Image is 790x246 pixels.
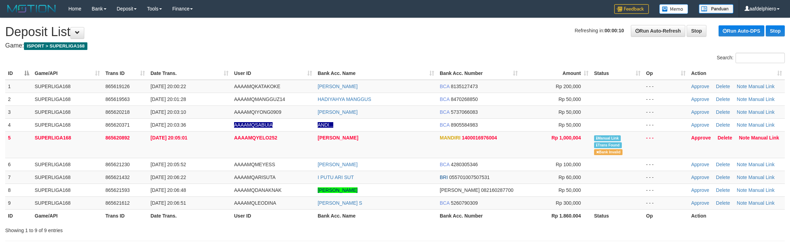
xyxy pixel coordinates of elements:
a: Manual Link [748,109,775,115]
a: [PERSON_NAME] [318,187,358,193]
a: Approve [691,135,711,141]
img: MOTION_logo.png [5,3,58,14]
span: Copy 4280305346 to clipboard [451,162,478,167]
th: Rp 1.860.004 [521,209,591,222]
td: SUPERLIGA168 [32,196,103,209]
th: Status [591,209,643,222]
td: SUPERLIGA168 [32,93,103,105]
td: 1 [5,80,32,93]
span: Rp 200,000 [556,84,581,89]
span: [DATE] 20:03:36 [151,122,186,128]
a: Approve [691,84,709,89]
h1: Deposit List [5,25,785,39]
th: Date Trans. [148,209,231,222]
a: Delete [718,135,732,141]
span: [DATE] 20:03:10 [151,109,186,115]
span: 865620371 [105,122,130,128]
th: Date Trans.: activate to sort column ascending [148,67,231,80]
span: Manually Linked [594,135,621,141]
span: Copy 082160287700 to clipboard [481,187,513,193]
span: Rp 50,000 [558,96,581,102]
th: Bank Acc. Number [437,209,521,222]
a: Delete [716,175,730,180]
a: Note [737,122,747,128]
span: 865620892 [105,135,130,141]
span: 865620218 [105,109,130,115]
span: [DATE] 20:05:01 [151,135,187,141]
a: Manual Link [748,84,775,89]
a: Delete [716,200,730,206]
a: Approve [691,96,709,102]
td: - - - [643,171,688,184]
a: Note [737,175,747,180]
span: Rp 100,000 [556,162,581,167]
a: [PERSON_NAME] S [318,200,362,206]
th: Game/API: activate to sort column ascending [32,67,103,80]
span: Refreshing in: [575,28,624,33]
span: BCA [440,162,449,167]
span: [DATE] 20:06:48 [151,187,186,193]
a: Approve [691,122,709,128]
span: BRI [440,175,448,180]
a: Manual Link [748,175,775,180]
a: HADIYAHYA MANGGUS [318,96,371,102]
span: Rp 300,000 [556,200,581,206]
span: [DATE] 20:06:51 [151,200,186,206]
a: I PUTU ARI SUT [318,175,354,180]
span: AAAAMQMANGGUZ14 [234,96,285,102]
label: Search: [717,53,785,63]
td: SUPERLIGA168 [32,105,103,118]
a: Note [737,109,747,115]
a: Approve [691,109,709,115]
th: Bank Acc. Name [315,209,437,222]
a: Note [737,162,747,167]
a: Run Auto-DPS [719,25,764,36]
th: Game/API [32,209,103,222]
span: 865619126 [105,84,130,89]
span: Rp 50,000 [558,109,581,115]
span: AAAAMQMEYESS [234,162,275,167]
img: Button%20Memo.svg [659,4,688,14]
td: SUPERLIGA168 [32,80,103,93]
span: Rp 1,000,004 [551,135,581,141]
a: Note [737,96,747,102]
a: Manual Link [748,162,775,167]
a: Stop [766,25,785,36]
a: Approve [691,200,709,206]
td: SUPERLIGA168 [32,171,103,184]
a: Approve [691,175,709,180]
span: AAAAMQARISUTA [234,175,276,180]
a: [PERSON_NAME] [318,109,358,115]
a: Run Auto-Refresh [631,25,685,37]
a: [PERSON_NAME] [318,84,358,89]
span: MANDIRI [440,135,461,141]
a: Delete [716,96,730,102]
input: Search: [736,53,785,63]
span: [DATE] 20:00:22 [151,84,186,89]
span: 865619563 [105,96,130,102]
span: Rp 60,000 [558,175,581,180]
th: Action [688,209,785,222]
span: Copy 8470268850 to clipboard [451,96,478,102]
span: [DATE] 20:05:52 [151,162,186,167]
td: SUPERLIGA168 [32,131,103,158]
th: Trans ID [103,209,148,222]
th: User ID: activate to sort column ascending [231,67,315,80]
td: 4 [5,118,32,131]
a: Delete [716,162,730,167]
td: 2 [5,93,32,105]
span: BCA [440,200,449,206]
img: panduan.png [699,4,733,14]
a: Manual Link [751,135,779,141]
span: BCA [440,109,449,115]
td: - - - [643,196,688,209]
td: SUPERLIGA168 [32,184,103,196]
th: Bank Acc. Number: activate to sort column ascending [437,67,521,80]
th: ID [5,209,32,222]
a: Manual Link [748,122,775,128]
td: 7 [5,171,32,184]
td: - - - [643,158,688,171]
span: ISPORT > SUPERLIGA168 [24,42,87,50]
span: AAAAMQYELO252 [234,135,277,141]
span: 865621230 [105,162,130,167]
